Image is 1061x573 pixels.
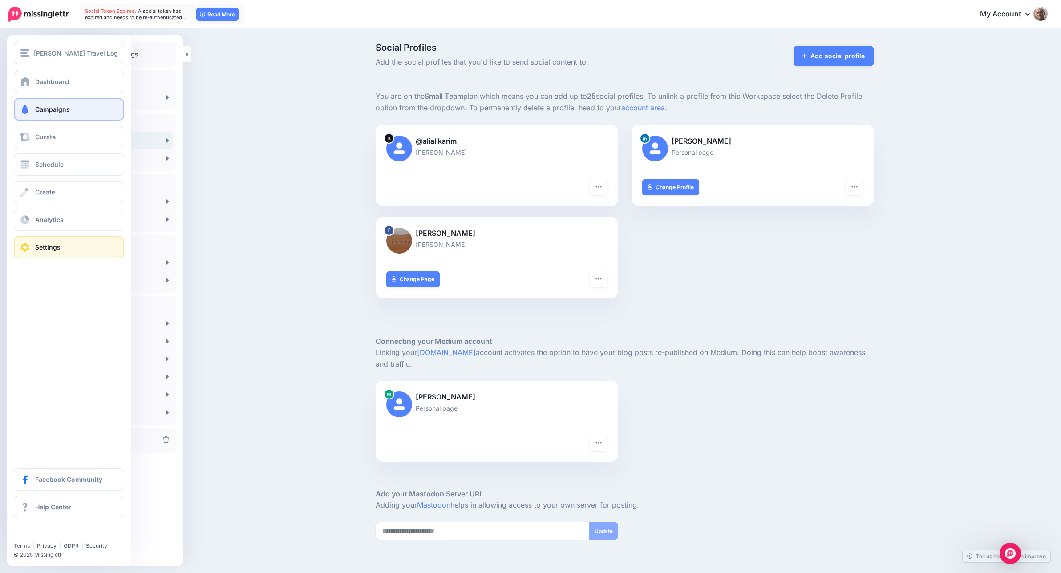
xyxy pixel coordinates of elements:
span: Help Center [35,503,71,511]
span: Social Token Expired. [85,8,137,14]
div: Open Intercom Messenger [1000,543,1021,564]
img: Missinglettr [8,7,69,22]
a: Security [86,542,107,549]
span: [PERSON_NAME] Travel Log [34,48,118,58]
span: Create [35,188,55,196]
img: user_default_image.png [386,391,412,417]
span: Analytics [35,216,64,223]
li: © 2025 Missinglettr [14,550,131,559]
span: Campaigns [35,105,70,113]
span: Dashboard [35,78,69,85]
button: Update [589,522,618,540]
p: Personal page [642,147,863,157]
a: Facebook Community [14,468,124,491]
a: Tell us how we can improve [963,550,1050,562]
p: [PERSON_NAME] [386,239,607,250]
a: Privacy [37,542,57,549]
p: Linking your account activates the option to have your blog posts re-published on Medium. Doing t... [376,347,874,370]
a: Campaigns [14,98,124,121]
p: Personal page [386,403,607,413]
p: [PERSON_NAME] [642,136,863,147]
p: [PERSON_NAME] [386,228,607,239]
p: You are on the plan which means you can add up to social profiles. To unlink a profile from this ... [376,91,874,114]
iframe: Twitter Follow Button [14,529,83,538]
a: Add social profile [794,46,874,66]
button: [PERSON_NAME] Travel Log [14,42,124,64]
h5: Add your Mastodon Server URL [376,488,874,500]
span: Social Profiles [376,43,704,52]
span: Add the social profiles that you'd like to send social content to. [376,56,704,68]
span: | [32,542,34,549]
span: Settings [35,243,61,251]
a: Settings [14,236,124,258]
img: menu.png [20,49,29,57]
span: | [59,542,61,549]
img: 23511298_532312387139660_250034605852262949_o-bsa22148.jpg [386,228,412,254]
b: Small Team [425,92,463,101]
a: My Account [971,4,1048,25]
span: Curate [35,133,56,141]
a: [DOMAIN_NAME] [417,348,476,357]
img: user_default_image.png [386,136,412,161]
a: Curate [14,126,124,148]
span: Facebook Community [35,476,102,483]
b: 25 [587,92,596,101]
span: Schedule [35,161,64,168]
p: [PERSON_NAME] [386,147,607,157]
a: Schedule [14,153,124,176]
a: Read More [196,8,239,21]
p: [PERSON_NAME] [386,391,607,403]
h5: Connecting your Medium account [376,336,874,347]
a: Help Center [14,496,124,518]
a: GDPR [64,542,79,549]
a: account area [621,103,665,112]
a: Change Page [386,271,440,287]
p: @alialikarim [386,136,607,147]
a: Create [14,181,124,203]
a: Mastodon [417,500,450,509]
a: Change Profile [642,179,700,195]
span: A social token has expired and needs to be re-authenticated… [85,8,186,20]
img: user_default_image.png [642,136,668,161]
a: Terms [14,542,30,549]
a: Dashboard [14,71,124,93]
span: | [81,542,83,549]
a: Analytics [14,209,124,231]
p: Adding your helps in allowing access to your own server for posting. [376,500,874,511]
